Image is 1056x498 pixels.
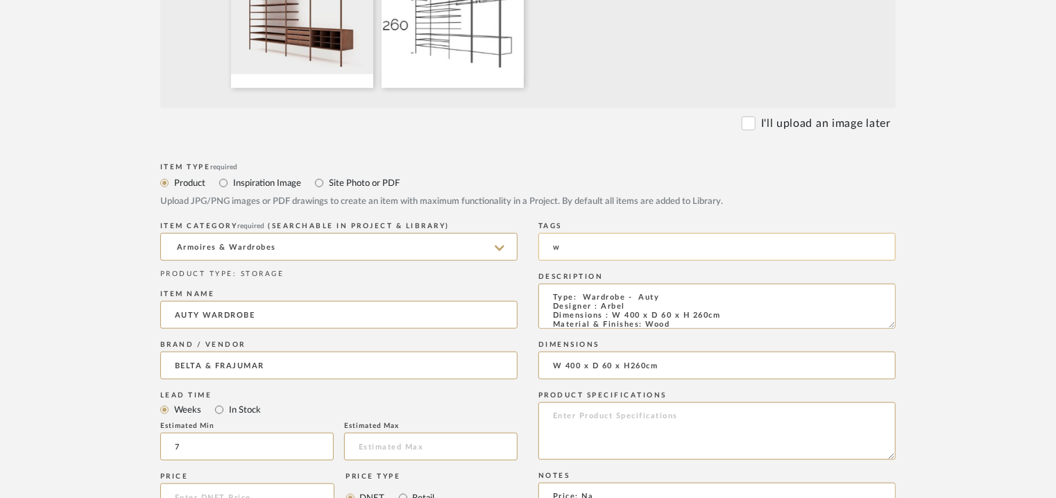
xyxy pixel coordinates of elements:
[538,391,896,400] div: Product Specifications
[538,273,896,281] div: Description
[160,195,896,209] div: Upload JPG/PNG images or PDF drawings to create an item with maximum functionality in a Project. ...
[761,115,891,132] label: I'll upload an image later
[269,223,450,230] span: (Searchable in Project & Library)
[228,402,261,418] label: In Stock
[538,341,896,349] div: Dimensions
[233,271,284,277] span: : STORAGE
[538,222,896,230] div: Tags
[160,391,518,400] div: Lead Time
[232,175,301,191] label: Inspiration Image
[160,301,518,329] input: Enter Name
[160,290,518,298] div: Item name
[538,352,896,379] input: Enter Dimensions
[538,233,896,261] input: Enter Keywords, Separated by Commas
[160,233,518,261] input: Type a category to search and select
[211,164,238,171] span: required
[238,223,265,230] span: required
[344,433,518,461] input: Estimated Max
[538,472,896,480] div: Notes
[173,402,201,418] label: Weeks
[160,433,334,461] input: Estimated Min
[344,422,518,430] div: Estimated Max
[160,472,334,481] div: Price
[160,422,334,430] div: Estimated Min
[327,175,400,191] label: Site Photo or PDF
[160,163,896,171] div: Item Type
[160,352,518,379] input: Unknown
[346,472,435,481] div: Price Type
[160,222,518,230] div: ITEM CATEGORY
[160,174,896,191] mat-radio-group: Select item type
[160,341,518,349] div: Brand / Vendor
[160,401,518,418] mat-radio-group: Select item type
[173,175,205,191] label: Product
[160,269,518,280] div: PRODUCT TYPE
